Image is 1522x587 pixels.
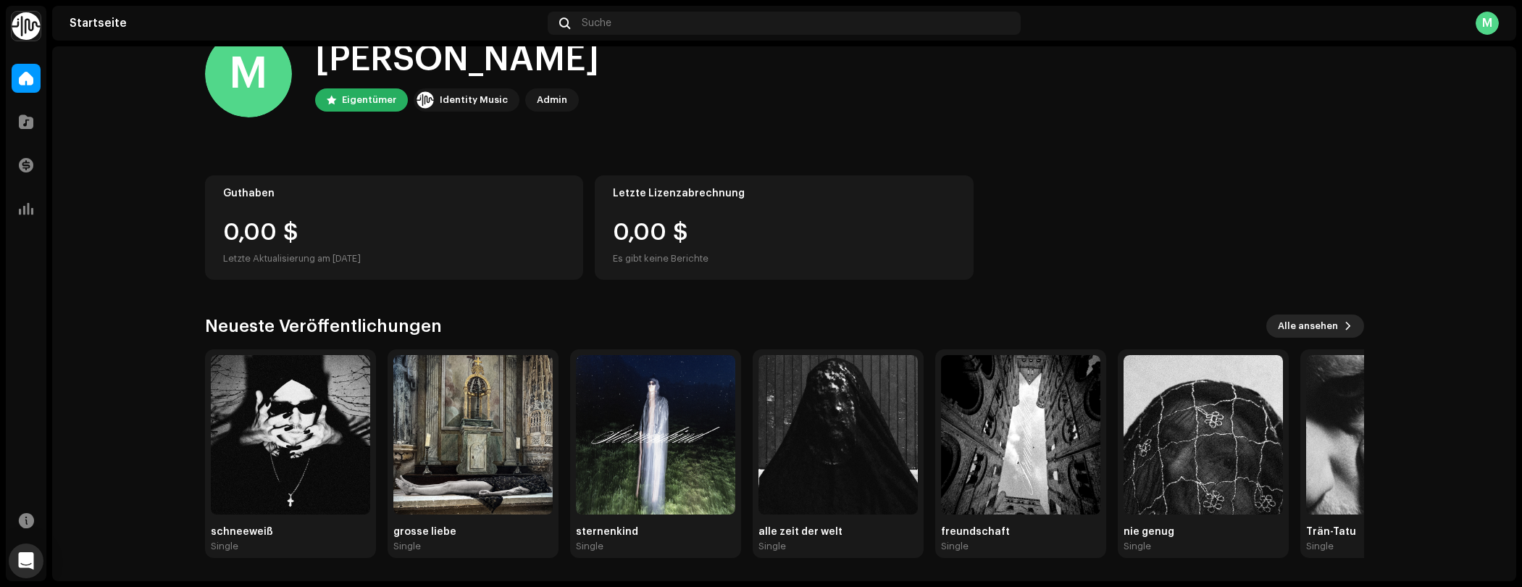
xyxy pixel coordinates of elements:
[1124,355,1283,515] img: f9dbb4b0-382a-4cac-aa75-95850161ebf3
[758,355,918,515] img: 571e7283-7c56-421f-9444-f002ca482a48
[613,188,956,199] div: Letzte Lizenzabrechnung
[205,175,584,280] re-o-card-value: Guthaben
[70,17,542,29] div: Startseite
[537,91,567,109] div: Admin
[205,30,292,117] div: M
[315,36,599,83] div: [PERSON_NAME]
[576,355,735,515] img: 64fae11a-09e4-428d-b9e2-ed5e83f60e1a
[941,355,1100,515] img: 2e3be8e3-7889-43f3-b201-ccb49f22378c
[440,91,508,109] div: Identity Music
[941,526,1100,538] div: freundschaft
[1278,312,1338,341] span: Alle ansehen
[941,541,969,552] div: Single
[342,91,396,109] div: Eigentümer
[205,315,442,338] h3: Neueste Veröffentlichungen
[223,188,566,199] div: Guthaben
[223,250,566,267] div: Letzte Aktualisierung am [DATE]
[1124,526,1283,538] div: nie genug
[758,526,918,538] div: alle zeit der welt
[9,544,43,578] div: Open Intercom Messenger
[758,541,786,552] div: Single
[393,355,553,515] img: a45552d2-a808-437b-9f10-3fcd6cade205
[576,541,603,552] div: Single
[417,91,434,109] img: 0f74c21f-6d1c-4dbc-9196-dbddad53419e
[211,526,370,538] div: schneeweiß
[1124,541,1151,552] div: Single
[582,17,611,29] span: Suche
[393,526,553,538] div: grosse liebe
[1266,315,1364,338] button: Alle ansehen
[1476,12,1499,35] div: M
[211,355,370,515] img: 5691766f-adbb-4fad-8741-c53eaa086724
[576,526,735,538] div: sternenkind
[1306,541,1334,552] div: Single
[211,541,238,552] div: Single
[1306,526,1465,538] div: Trän-Tatu
[613,250,708,267] div: Es gibt keine Berichte
[393,541,421,552] div: Single
[595,175,974,280] re-o-card-value: Letzte Lizenzabrechnung
[1306,355,1465,515] img: fdb7a437-685d-4317-92c6-c1dfab51855a
[12,12,41,41] img: 0f74c21f-6d1c-4dbc-9196-dbddad53419e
